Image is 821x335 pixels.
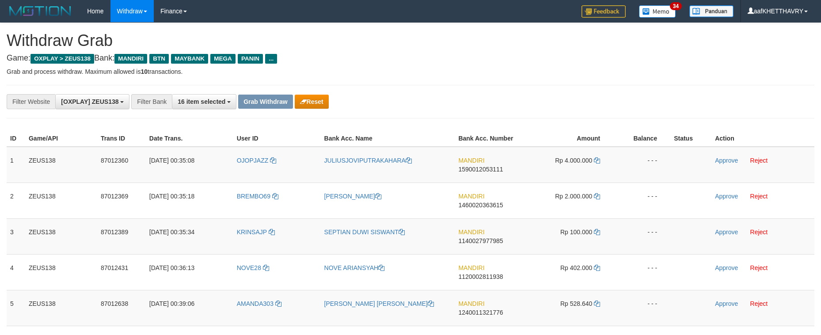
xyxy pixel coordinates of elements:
[131,94,172,109] div: Filter Bank
[149,54,169,64] span: BTN
[711,130,814,147] th: Action
[555,157,592,164] span: Rp 4.000.000
[560,228,592,236] span: Rp 100.000
[7,130,25,147] th: ID
[594,300,600,307] a: Copy 528640 to clipboard
[613,254,670,290] td: - - -
[141,68,148,75] strong: 10
[670,130,711,147] th: Status
[560,300,592,307] span: Rp 528.640
[265,54,277,64] span: ...
[715,300,738,307] a: Approve
[7,218,25,254] td: 3
[458,193,484,200] span: MANDIRI
[25,130,97,147] th: Game/API
[639,5,676,18] img: Button%20Memo.svg
[613,183,670,218] td: - - -
[295,95,329,109] button: Reset
[750,264,768,271] a: Reject
[594,228,600,236] a: Copy 100000 to clipboard
[715,157,738,164] a: Approve
[582,5,626,18] img: Feedback.jpg
[237,300,281,307] a: AMANDA303
[7,54,814,63] h4: Game: Bank:
[7,4,74,18] img: MOTION_logo.png
[7,94,55,109] div: Filter Website
[7,290,25,326] td: 5
[594,157,600,164] a: Copy 4000000 to clipboard
[237,193,278,200] a: BREMBO69
[458,157,484,164] span: MANDIRI
[149,264,194,271] span: [DATE] 00:36:13
[237,157,276,164] a: OJOPJAZZ
[458,273,503,280] span: Copy 1120002811938 to clipboard
[458,237,503,244] span: Copy 1140027977985 to clipboard
[458,264,484,271] span: MANDIRI
[324,193,381,200] a: [PERSON_NAME]
[238,54,263,64] span: PANIN
[114,54,147,64] span: MANDIRI
[613,130,670,147] th: Balance
[25,218,97,254] td: ZEUS138
[238,95,293,109] button: Grab Withdraw
[237,157,269,164] span: OJOPJAZZ
[458,300,484,307] span: MANDIRI
[101,300,128,307] span: 87012638
[55,94,129,109] button: [OXPLAY] ZEUS138
[715,264,738,271] a: Approve
[7,32,814,49] h1: Withdraw Grab
[146,130,233,147] th: Date Trans.
[670,2,682,10] span: 34
[613,218,670,254] td: - - -
[528,130,613,147] th: Amount
[458,228,484,236] span: MANDIRI
[30,54,94,64] span: OXPLAY > ZEUS138
[324,300,434,307] a: [PERSON_NAME] [PERSON_NAME]
[178,98,225,105] span: 16 item selected
[233,130,321,147] th: User ID
[715,193,738,200] a: Approve
[101,193,128,200] span: 87012369
[7,183,25,218] td: 2
[321,130,455,147] th: Bank Acc. Name
[101,264,128,271] span: 87012431
[61,98,118,105] span: [OXPLAY] ZEUS138
[149,157,194,164] span: [DATE] 00:35:08
[560,264,592,271] span: Rp 402.000
[594,264,600,271] a: Copy 402000 to clipboard
[324,264,385,271] a: NOVE ARIANSYAH
[613,290,670,326] td: - - -
[455,130,528,147] th: Bank Acc. Number
[149,228,194,236] span: [DATE] 00:35:34
[237,264,269,271] a: NOVE28
[7,67,814,76] p: Grab and process withdraw. Maximum allowed is transactions.
[7,147,25,183] td: 1
[237,193,270,200] span: BREMBO69
[594,193,600,200] a: Copy 2000000 to clipboard
[237,228,275,236] a: KRINSAJP
[750,228,768,236] a: Reject
[458,202,503,209] span: Copy 1460020363615 to clipboard
[715,228,738,236] a: Approve
[237,300,274,307] span: AMANDA303
[324,157,412,164] a: JULIUSJOVIPUTRAKAHARA
[97,130,146,147] th: Trans ID
[750,157,768,164] a: Reject
[25,254,97,290] td: ZEUS138
[458,309,503,316] span: Copy 1240011321776 to clipboard
[458,166,503,173] span: Copy 1590012053111 to clipboard
[237,264,261,271] span: NOVE28
[149,300,194,307] span: [DATE] 00:39:06
[689,5,734,17] img: panduan.png
[172,94,236,109] button: 16 item selected
[101,228,128,236] span: 87012389
[25,290,97,326] td: ZEUS138
[7,254,25,290] td: 4
[171,54,208,64] span: MAYBANK
[210,54,236,64] span: MEGA
[613,147,670,183] td: - - -
[555,193,592,200] span: Rp 2.000.000
[750,193,768,200] a: Reject
[25,147,97,183] td: ZEUS138
[324,228,405,236] a: SEPTIAN DUWI SISWANT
